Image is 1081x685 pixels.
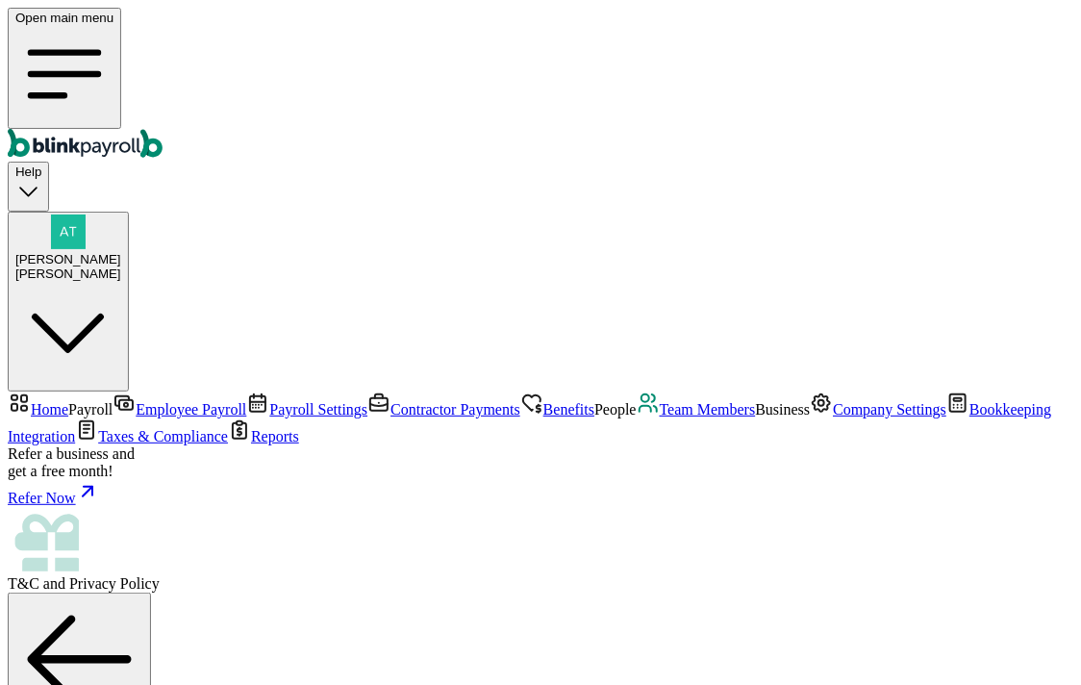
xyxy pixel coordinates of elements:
span: Employee Payroll [136,401,246,418]
span: Home [31,401,68,418]
a: Taxes & Compliance [75,428,228,444]
span: Help [15,165,41,179]
a: Contractor Payments [367,401,520,418]
button: Help [8,162,49,211]
div: [PERSON_NAME] [15,266,121,281]
a: Reports [228,428,299,444]
span: People [594,401,637,418]
span: Taxes & Compliance [98,428,228,444]
span: and [8,575,160,592]
a: Home [8,401,68,418]
a: Benefits [520,401,594,418]
a: Payroll Settings [246,401,367,418]
span: Payroll Settings [269,401,367,418]
span: Team Members [660,401,756,418]
span: Privacy Policy [69,575,160,592]
a: Company Settings [810,401,946,418]
span: Payroll [68,401,113,418]
button: Open main menu [8,8,121,129]
span: Business [755,401,810,418]
button: [PERSON_NAME][PERSON_NAME] [8,212,129,393]
div: Refer a business and get a free month! [8,445,1073,480]
span: Contractor Payments [390,401,520,418]
a: Refer Now [8,480,1073,507]
a: Team Members [637,401,756,418]
nav: Sidebar [8,392,1073,593]
span: T&C [8,575,39,592]
span: Company Settings [833,401,946,418]
iframe: Chat Widget [985,593,1081,685]
span: Benefits [543,401,594,418]
a: Employee Payroll [113,401,246,418]
span: [PERSON_NAME] [15,252,121,266]
nav: Global [8,8,1073,162]
span: Open main menu [15,11,113,25]
span: Reports [251,428,299,444]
